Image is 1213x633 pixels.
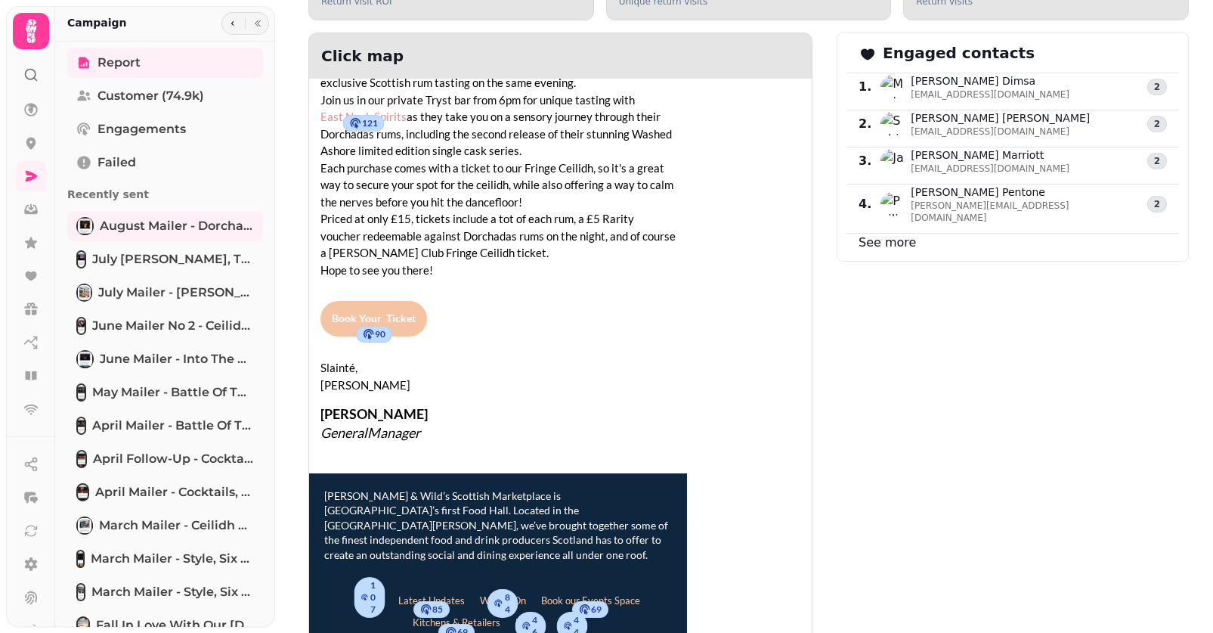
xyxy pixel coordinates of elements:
span: Join us in our private Tryst bar from 6pm for unique tasting with as they take you on a sensory j... [320,93,672,158]
img: Marius Dimsa [880,75,905,99]
span: July [PERSON_NAME], Thistly, Whisky, [PERSON_NAME] [92,250,254,268]
p: Hope to see you there! [320,262,676,279]
a: Book Your Ticket [320,301,427,337]
div: 2 [1147,196,1167,213]
p: [PERSON_NAME] [320,377,410,394]
div: 2 [1147,153,1167,169]
span: 121 [362,117,378,129]
a: Menu item - Latest Updates [391,590,472,613]
img: June Mailer No 2 - Ceilidh, smoothies and Behind the Wild [78,318,85,334]
span: [PERSON_NAME] Dimsa [911,73,1069,88]
a: July Mailer - Duncan TaylorJuly Mailer - [PERSON_NAME] [67,278,263,308]
span: Engagements [97,120,186,138]
a: Report [67,48,263,78]
span: Each purchase comes with a ticket to our Fringe Ceilidh, so it's a great way to secure your spot ... [320,161,673,209]
img: June Mailer - Into the Wild [78,352,92,367]
span: [PERSON_NAME][EMAIL_ADDRESS][DOMAIN_NAME] [911,200,1137,224]
span: 2 . [859,115,871,133]
span: 90 [375,328,385,340]
span: . [519,144,521,157]
a: June Mailer No 2 - Ceilidh, smoothies and Behind the WildJune Mailer No 2 - Ceilidh, smoothies an... [67,311,263,341]
em: General [320,424,367,441]
span: [PERSON_NAME] Marriott [911,147,1069,163]
a: May Mailer - Battle of the Chefs 2025 Winner Revealed!May Mailer - Battle of the Chefs 2025 Winne... [67,377,263,408]
div: 2 [1147,116,1167,132]
a: March Mailer - Style, Six Nations, Eat Out Edinburgh follow-upMarch Mailer - Style, Six Nations, ... [67,544,263,574]
a: April Mailer - Battle of the Chefs and Edinburgh SeafoodApril Mailer - Battle of the Chefs and Ed... [67,411,263,441]
img: May Mailer - Battle of the Chefs 2025 Winner Revealed! [78,385,85,400]
h2: Click map [309,33,599,79]
a: July Mailer Acai, Thistly, Whisky, CeilidhJuly [PERSON_NAME], Thistly, Whisky, [PERSON_NAME] [67,244,263,275]
a: Engagements [67,114,263,144]
span: Book Your Ticket [332,312,416,324]
p: Recently sent [67,181,263,208]
img: April Follow-up - Cocktails and Specials this Easter [78,451,85,467]
img: Philip Pentone [880,192,905,216]
a: Menu item - Book our Events Space [534,590,648,613]
div: 2 [1147,79,1167,95]
img: March Mailer - Style, Six Nations, Eat Out Edinburgh follow-up [78,551,83,566]
span: April Mailer - Battle of the Chefs and Edinburgh Seafood [92,417,254,435]
span: Failed [97,154,136,172]
span: [EMAIL_ADDRESS][DOMAIN_NAME] [911,88,1069,101]
span: April Mailer - Cocktails, Seafood, Specials [95,483,254,501]
img: Jane Marriott [880,149,905,173]
p: Slainté, [320,359,410,377]
a: Menu item - What's On [472,590,534,613]
span: April Follow-up - Cocktails and Specials this [DATE] [93,450,254,468]
a: Menu item - About [349,590,391,613]
span: 3 . [859,152,871,170]
span: 1 . [859,78,871,96]
span: March Mailer - Ceilidh Style [99,517,254,535]
span: March Mailer - Style, Six Nations, Eat Out [GEOGRAPHIC_DATA] [91,583,254,601]
h2: Campaign [67,15,127,30]
span: [PERSON_NAME] [PERSON_NAME] [911,110,1090,126]
p: Priced at only £15, tickets include a tot of each rum, a £5 Rarity voucher redeemable against Dor... [320,210,676,262]
h2: Engaged contacts [859,42,1035,64]
span: 85 [432,604,443,616]
span: March Mailer - Style, Six Nations, Eat Out [GEOGRAPHIC_DATA] follow-up [91,550,254,568]
img: March Mailer - Style, Six Nations, Eat Out Edinburgh [78,585,84,600]
a: March Mailer - Style, Six Nations, Eat Out EdinburghMarch Mailer - Style, Six Nations, Eat Out [G... [67,577,263,607]
a: Failed [67,147,263,178]
img: March Mailer - Ceilidh Style [78,518,91,533]
p: [PERSON_NAME] & Wild’s Scottish Marketplace is [GEOGRAPHIC_DATA]’s first Food Hall. Located in th... [324,489,672,563]
span: [PERSON_NAME] Pentone [911,185,1137,200]
span: 4 . [859,195,871,213]
a: Customer (74.9k) [67,81,263,111]
a: April Follow-up - Cocktails and Specials this EasterApril Follow-up - Cocktails and Specials this... [67,444,263,474]
span: Report [97,54,141,72]
a: August Mailer - DorchadasAugust Mailer - Dorchadas [67,211,263,241]
a: See more [859,235,916,250]
span: August Mailer - Dorchadas [100,217,254,235]
img: Sabin Shrestha [880,112,905,136]
span: Customer (74.9k) [97,87,204,105]
img: August Mailer - Dorchadas [78,219,92,234]
img: July Mailer - Duncan Taylor [78,285,91,300]
img: Fall in love with our Valentine's Day Specials [78,618,88,633]
a: June Mailer - Into the WildJune Mailer - Into the Wild [67,344,263,374]
span: June Mailer - Into the Wild [100,350,255,368]
span: June Mailer No 2 - Ceilidh, smoothies and Behind the Wild [92,317,254,335]
span: July Mailer - [PERSON_NAME] [98,284,254,302]
em: Manager [367,424,420,441]
span: May Mailer - Battle of the Chefs 2025 Winner Revealed! [92,383,254,402]
strong: [PERSON_NAME] [320,405,428,422]
span: 84 [503,591,512,616]
a: East Neuk Spirits [320,110,407,123]
span: 107 [368,579,378,616]
img: April Mailer - Battle of the Chefs and Edinburgh Seafood [78,418,85,433]
img: July Mailer Acai, Thistly, Whisky, Ceilidh [78,252,85,267]
a: April Mailer - Cocktails, Seafood, SpecialsApril Mailer - Cocktails, Seafood, Specials [67,477,263,507]
span: [EMAIL_ADDRESS][DOMAIN_NAME] [911,126,1090,138]
span: [EMAIL_ADDRESS][DOMAIN_NAME] [911,163,1069,175]
span: 69 [591,604,602,616]
a: March Mailer - Ceilidh StyleMarch Mailer - Ceilidh Style [67,510,263,541]
img: April Mailer - Cocktails, Seafood, Specials [78,485,88,500]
